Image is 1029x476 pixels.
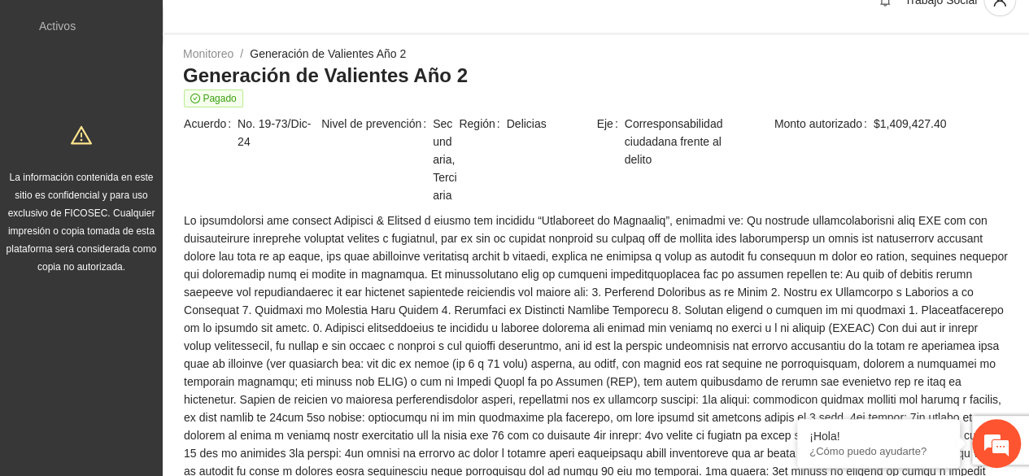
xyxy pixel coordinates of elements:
span: $1,409,427.40 [874,115,1008,133]
span: / [240,47,243,60]
h3: Generación de Valientes Año 2 [183,63,1009,89]
p: ¿Cómo puedo ayudarte? [809,445,948,457]
a: Activos [39,20,76,33]
span: warning [71,124,92,146]
span: Secundaria, Terciaria [433,115,457,204]
span: Pagado [184,90,243,107]
span: La información contenida en este sitio es confidencial y para uso exclusivo de FICOSEC. Cualquier... [7,172,157,273]
span: Delicias [507,115,595,133]
span: Acuerdo [184,115,238,151]
div: ¡Hola! [809,430,948,443]
span: Eje [596,115,624,168]
a: Monitoreo [183,47,233,60]
span: Región [459,115,506,133]
span: Monto autorizado [774,115,874,133]
a: Generación de Valientes Año 2 [250,47,406,60]
span: check-circle [190,94,200,103]
span: Corresponsabilidad ciudadana frente al delito [625,115,733,168]
span: No. 19-73/Dic-24 [238,115,320,151]
span: Nivel de prevención [321,115,433,204]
